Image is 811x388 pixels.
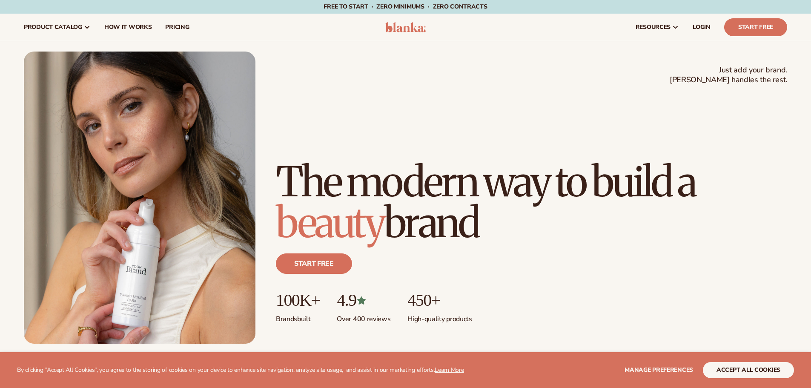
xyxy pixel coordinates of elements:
a: Start Free [724,18,787,36]
span: LOGIN [693,24,711,31]
h1: The modern way to build a brand [276,161,787,243]
a: pricing [158,14,196,41]
a: resources [629,14,686,41]
p: Brands built [276,310,320,324]
p: 100K+ [276,291,320,310]
img: Female holding tanning mousse. [24,52,255,344]
span: product catalog [24,24,82,31]
a: Start free [276,253,352,274]
span: Just add your brand. [PERSON_NAME] handles the rest. [670,65,787,85]
span: resources [636,24,671,31]
a: How It Works [97,14,159,41]
a: LOGIN [686,14,717,41]
img: logo [385,22,426,32]
a: Learn More [435,366,464,374]
span: beauty [276,197,384,248]
span: pricing [165,24,189,31]
span: Free to start · ZERO minimums · ZERO contracts [324,3,487,11]
button: Manage preferences [625,362,693,378]
span: How It Works [104,24,152,31]
p: 4.9 [337,291,390,310]
a: product catalog [17,14,97,41]
p: 450+ [407,291,472,310]
p: By clicking "Accept All Cookies", you agree to the storing of cookies on your device to enhance s... [17,367,464,374]
button: accept all cookies [703,362,794,378]
p: High-quality products [407,310,472,324]
p: Over 400 reviews [337,310,390,324]
span: Manage preferences [625,366,693,374]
